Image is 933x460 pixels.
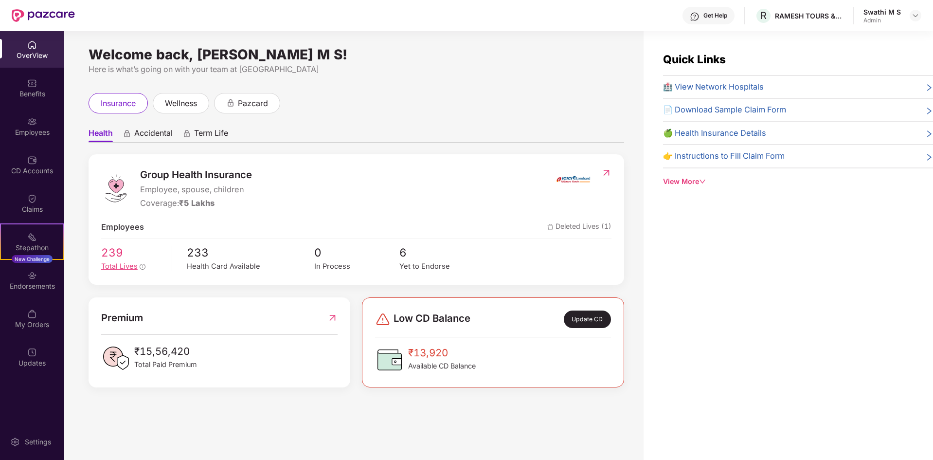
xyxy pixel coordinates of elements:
[663,127,766,140] span: 🍏 Health Insurance Details
[601,168,611,178] img: RedirectIcon
[925,152,933,163] span: right
[101,244,165,261] span: 239
[187,261,314,272] div: Health Card Available
[863,7,901,17] div: Swathi M S
[179,198,215,208] span: ₹5 Lakhs
[27,194,37,203] img: svg+xml;base64,PHN2ZyBpZD0iQ2xhaW0iIHhtbG5zPSJodHRwOi8vd3d3LnczLm9yZy8yMDAwL3N2ZyIgd2lkdGg9IjIwIi...
[863,17,901,24] div: Admin
[690,12,700,21] img: svg+xml;base64,PHN2ZyBpZD0iSGVscC0zMngzMiIgeG1sbnM9Imh0dHA6Ly93d3cudzMub3JnLzIwMDAvc3ZnIiB3aWR0aD...
[134,344,197,359] span: ₹15,56,420
[314,244,399,261] span: 0
[194,128,228,142] span: Term Life
[912,12,919,19] img: svg+xml;base64,PHN2ZyBpZD0iRHJvcGRvd24tMzJ4MzIiIHhtbG5zPSJodHRwOi8vd3d3LnczLm9yZy8yMDAwL3N2ZyIgd2...
[27,78,37,88] img: svg+xml;base64,PHN2ZyBpZD0iQmVuZWZpdHMiIHhtbG5zPSJodHRwOi8vd3d3LnczLm9yZy8yMDAwL3N2ZyIgd2lkdGg9Ij...
[101,97,136,110] span: insurance
[140,167,252,183] span: Group Health Insurance
[375,312,391,327] img: svg+xml;base64,PHN2ZyBpZD0iRGFuZ2VyLTMyeDMyIiB4bWxucz0iaHR0cDovL3d3dy53My5vcmcvMjAwMC9zdmciIHdpZH...
[375,345,404,374] img: CDBalanceIcon
[89,51,624,58] div: Welcome back, [PERSON_NAME] M S!
[101,310,143,326] span: Premium
[775,11,843,20] div: RAMESH TOURS & TRAVELS PRIVATE LIMITED
[703,12,727,19] div: Get Help
[101,344,130,373] img: PaidPremiumIcon
[134,359,197,370] span: Total Paid Premium
[408,361,476,371] span: Available CD Balance
[238,97,268,110] span: pazcard
[140,197,252,210] div: Coverage:
[663,176,933,187] div: View More
[925,83,933,93] span: right
[399,261,484,272] div: Yet to Endorse
[663,81,764,93] span: 🏥 View Network Hospitals
[10,437,20,447] img: svg+xml;base64,PHN2ZyBpZD0iU2V0dGluZy0yMHgyMCIgeG1sbnM9Imh0dHA6Ly93d3cudzMub3JnLzIwMDAvc3ZnIiB3aW...
[27,232,37,242] img: svg+xml;base64,PHN2ZyB4bWxucz0iaHR0cDovL3d3dy53My5vcmcvMjAwMC9zdmciIHdpZHRoPSIyMSIgaGVpZ2h0PSIyMC...
[408,345,476,361] span: ₹13,920
[564,311,611,328] div: Update CD
[89,63,624,75] div: Here is what’s going on with your team at [GEOGRAPHIC_DATA]
[27,155,37,165] img: svg+xml;base64,PHN2ZyBpZD0iQ0RfQWNjb3VudHMiIGRhdGEtbmFtZT0iQ0QgQWNjb3VudHMiIHhtbG5zPSJodHRwOi8vd3...
[925,129,933,140] span: right
[165,97,197,110] span: wellness
[699,178,706,185] span: down
[187,244,314,261] span: 233
[555,167,592,191] img: insurerIcon
[27,117,37,127] img: svg+xml;base64,PHN2ZyBpZD0iRW1wbG95ZWVzIiB4bWxucz0iaHR0cDovL3d3dy53My5vcmcvMjAwMC9zdmciIHdpZHRoPS...
[140,184,252,196] span: Employee, spouse, children
[12,255,53,263] div: New Challenge
[663,150,785,163] span: 👉 Instructions to Fill Claim Form
[89,128,113,142] span: Health
[663,104,786,116] span: 📄 Download Sample Claim Form
[12,9,75,22] img: New Pazcare Logo
[101,262,138,271] span: Total Lives
[925,106,933,116] span: right
[327,310,338,326] img: RedirectIcon
[101,221,144,234] span: Employees
[314,261,399,272] div: In Process
[547,224,554,230] img: deleteIcon
[394,311,470,328] span: Low CD Balance
[27,348,37,357] img: svg+xml;base64,PHN2ZyBpZD0iVXBkYXRlZCIgeG1sbnM9Imh0dHA6Ly93d3cudzMub3JnLzIwMDAvc3ZnIiB3aWR0aD0iMj...
[760,10,767,21] span: R
[140,264,145,270] span: info-circle
[27,40,37,50] img: svg+xml;base64,PHN2ZyBpZD0iSG9tZSIgeG1sbnM9Imh0dHA6Ly93d3cudzMub3JnLzIwMDAvc3ZnIiB3aWR0aD0iMjAiIG...
[27,309,37,319] img: svg+xml;base64,PHN2ZyBpZD0iTXlfT3JkZXJzIiBkYXRhLW5hbWU9Ik15IE9yZGVycyIgeG1sbnM9Imh0dHA6Ly93d3cudz...
[101,174,130,203] img: logo
[22,437,54,447] div: Settings
[226,98,235,107] div: animation
[399,244,484,261] span: 6
[663,53,726,66] span: Quick Links
[547,221,611,234] span: Deleted Lives (1)
[123,129,131,138] div: animation
[134,128,173,142] span: Accidental
[27,271,37,280] img: svg+xml;base64,PHN2ZyBpZD0iRW5kb3JzZW1lbnRzIiB4bWxucz0iaHR0cDovL3d3dy53My5vcmcvMjAwMC9zdmciIHdpZH...
[182,129,191,138] div: animation
[1,243,63,253] div: Stepathon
